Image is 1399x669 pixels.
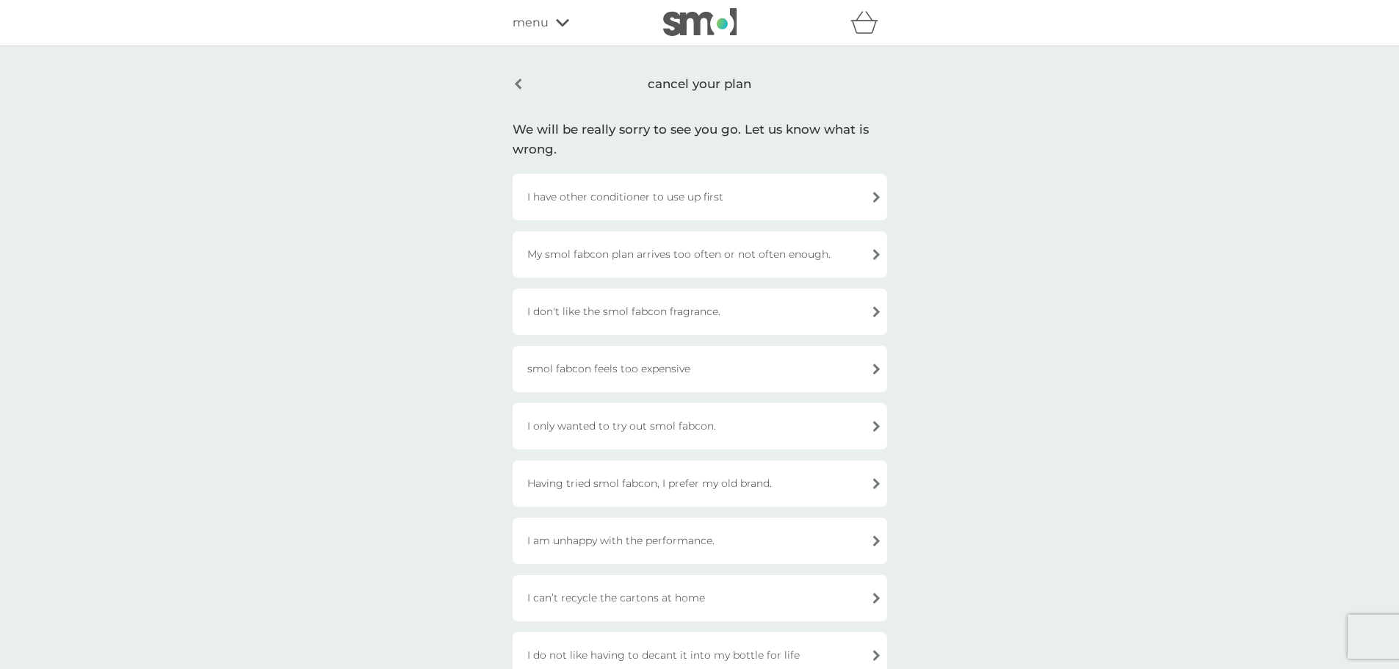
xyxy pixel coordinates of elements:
[513,403,887,449] div: I only wanted to try out smol fabcon.
[850,8,887,37] div: basket
[513,346,887,392] div: smol fabcon feels too expensive
[513,518,887,564] div: I am unhappy with the performance.
[513,575,887,621] div: I can’t recycle the cartons at home
[663,8,737,36] img: smol
[513,120,887,159] div: We will be really sorry to see you go. Let us know what is wrong.
[513,13,549,32] span: menu
[513,231,887,278] div: My smol fabcon plan arrives too often or not often enough.
[513,174,887,220] div: I have other conditioner to use up first
[513,289,887,335] div: I don't like the smol fabcon fragrance.
[513,67,887,101] div: cancel your plan
[513,460,887,507] div: Having tried smol fabcon, I prefer my old brand.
